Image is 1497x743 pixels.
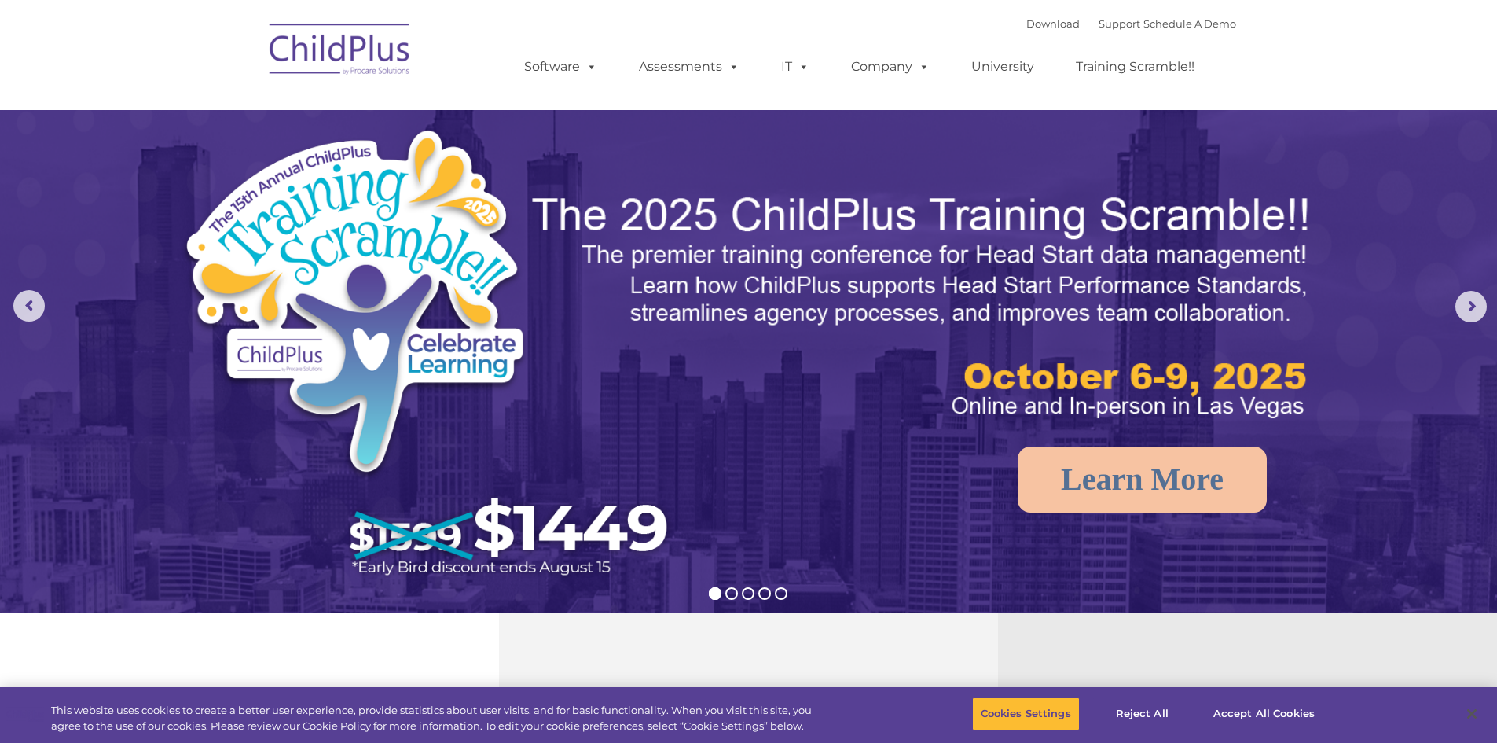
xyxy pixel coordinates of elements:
[972,697,1080,730] button: Cookies Settings
[1205,697,1323,730] button: Accept All Cookies
[835,51,945,83] a: Company
[218,104,266,116] span: Last name
[1143,17,1236,30] a: Schedule A Demo
[1060,51,1210,83] a: Training Scramble!!
[51,703,824,734] div: This website uses cookies to create a better user experience, provide statistics about user visit...
[1093,697,1191,730] button: Reject All
[262,13,419,91] img: ChildPlus by Procare Solutions
[765,51,825,83] a: IT
[508,51,613,83] a: Software
[1018,447,1267,513] a: Learn More
[956,51,1050,83] a: University
[1026,17,1080,30] a: Download
[1099,17,1140,30] a: Support
[218,168,285,180] span: Phone number
[1026,17,1236,30] font: |
[623,51,755,83] a: Assessments
[1455,697,1489,731] button: Close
